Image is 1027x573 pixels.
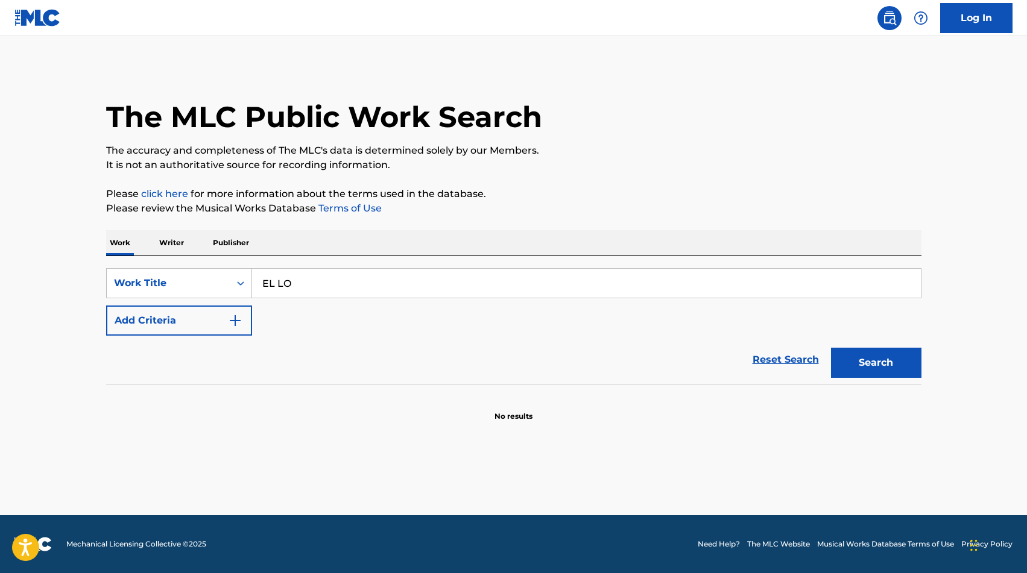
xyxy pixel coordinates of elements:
div: Work Title [114,276,223,290]
img: logo [14,537,52,551]
p: Work [106,230,134,255]
p: Please review the Musical Works Database [106,201,921,216]
p: Publisher [209,230,253,255]
button: Add Criteria [106,305,252,336]
span: Mechanical Licensing Collective © 2025 [66,539,206,550]
iframe: Chat Widget [967,515,1027,573]
p: It is not an authoritative source for recording information. [106,158,921,172]
p: The accuracy and completeness of The MLC's data is determined solely by our Members. [106,143,921,158]
img: help [914,11,928,25]
a: The MLC Website [747,539,810,550]
h1: The MLC Public Work Search [106,99,542,135]
p: Writer [156,230,188,255]
img: MLC Logo [14,9,61,27]
a: Musical Works Database Terms of Use [817,539,954,550]
div: Arrastrar [970,527,978,563]
img: 9d2ae6d4665cec9f34b9.svg [228,313,242,328]
a: Need Help? [698,539,740,550]
a: Reset Search [747,346,825,373]
div: Help [909,6,933,30]
a: Log In [940,3,1013,33]
a: Privacy Policy [961,539,1013,550]
button: Search [831,348,921,378]
img: search [882,11,897,25]
a: click here [141,188,188,199]
form: Search Form [106,268,921,384]
a: Terms of Use [316,202,382,214]
p: Please for more information about the terms used in the database. [106,187,921,201]
p: No results [495,396,532,422]
a: Public Search [877,6,902,30]
div: Widget de chat [967,515,1027,573]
